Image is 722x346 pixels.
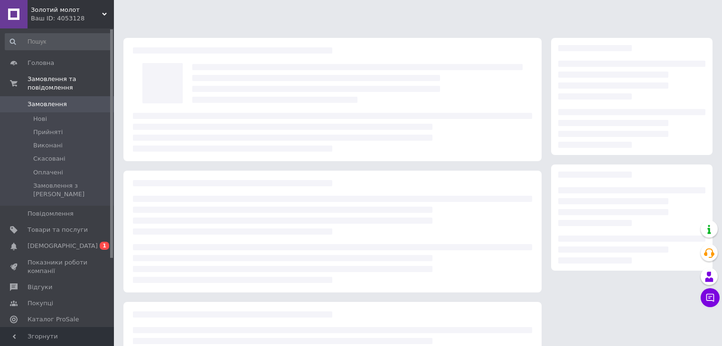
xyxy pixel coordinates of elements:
[28,242,98,250] span: [DEMOGRAPHIC_DATA]
[33,115,47,123] span: Нові
[33,182,111,199] span: Замовлення з [PERSON_NAME]
[28,100,67,109] span: Замовлення
[28,59,54,67] span: Головна
[28,226,88,234] span: Товари та послуги
[33,168,63,177] span: Оплачені
[701,288,720,307] button: Чат з покупцем
[31,6,102,14] span: Золотий молот
[28,315,79,324] span: Каталог ProSale
[28,209,74,218] span: Повідомлення
[33,155,66,163] span: Скасовані
[28,75,114,92] span: Замовлення та повідомлення
[28,283,52,291] span: Відгуки
[28,299,53,308] span: Покупці
[33,128,63,137] span: Прийняті
[5,33,112,50] input: Пошук
[100,242,109,250] span: 1
[31,14,114,23] div: Ваш ID: 4053128
[28,258,88,275] span: Показники роботи компанії
[33,141,63,150] span: Виконані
